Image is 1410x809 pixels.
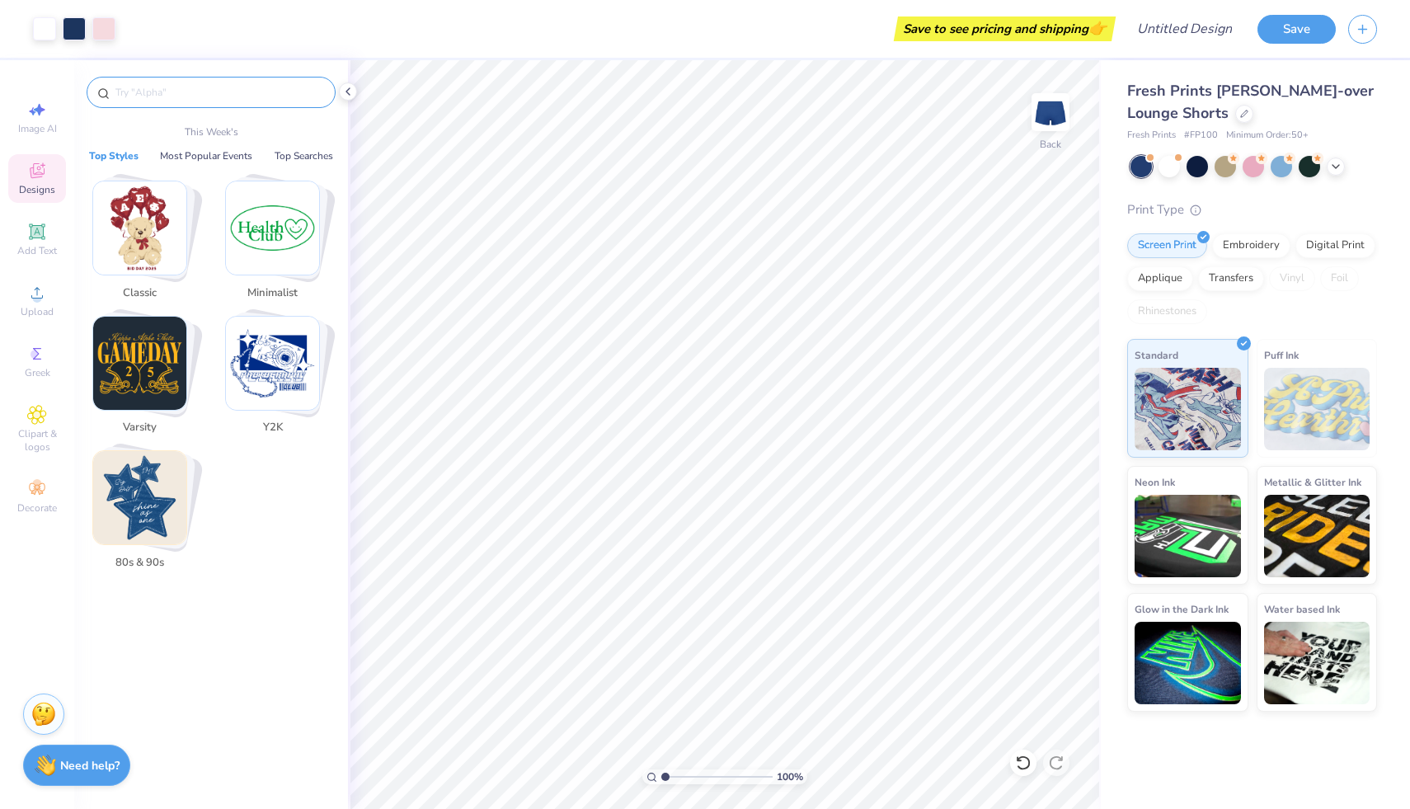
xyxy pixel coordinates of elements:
img: Back [1034,96,1067,129]
img: Standard [1135,368,1241,450]
img: Glow in the Dark Ink [1135,622,1241,704]
button: Stack Card Button 80s & 90s [82,450,207,577]
div: Rhinestones [1127,299,1207,324]
span: Glow in the Dark Ink [1135,600,1229,618]
span: Decorate [17,501,57,515]
img: Metallic & Glitter Ink [1264,495,1370,577]
button: Stack Card Button Minimalist [215,181,340,308]
img: Y2K [226,317,319,410]
div: Foil [1320,266,1359,291]
img: Puff Ink [1264,368,1370,450]
span: Y2K [246,420,299,436]
div: Transfers [1198,266,1264,291]
span: Metallic & Glitter Ink [1264,473,1361,491]
div: Print Type [1127,200,1377,219]
button: Stack Card Button Varsity [82,316,207,443]
span: Greek [25,366,50,379]
img: 80s & 90s [93,451,186,544]
div: Digital Print [1295,233,1375,258]
span: Upload [21,305,54,318]
span: 100 % [777,769,803,784]
button: Top Styles [84,148,143,164]
span: Classic [113,285,167,302]
strong: Need help? [60,758,120,774]
img: Classic [93,181,186,275]
img: Neon Ink [1135,495,1241,577]
div: Save to see pricing and shipping [898,16,1112,41]
div: Applique [1127,266,1193,291]
span: Puff Ink [1264,346,1299,364]
span: Clipart & logos [8,427,66,454]
span: Neon Ink [1135,473,1175,491]
span: Designs [19,183,55,196]
div: Screen Print [1127,233,1207,258]
span: Minimalist [246,285,299,302]
input: Untitled Design [1124,12,1245,45]
button: Most Popular Events [155,148,257,164]
img: Minimalist [226,181,319,275]
button: Stack Card Button Classic [82,181,207,308]
span: Varsity [113,420,167,436]
span: Minimum Order: 50 + [1226,129,1309,143]
span: Fresh Prints [PERSON_NAME]-over Lounge Shorts [1127,81,1374,123]
span: Water based Ink [1264,600,1340,618]
input: Try "Alpha" [114,84,325,101]
p: This Week's [185,125,238,139]
span: Fresh Prints [1127,129,1176,143]
button: Save [1257,15,1336,44]
div: Vinyl [1269,266,1315,291]
span: 👉 [1088,18,1107,38]
div: Embroidery [1212,233,1290,258]
span: Image AI [18,122,57,135]
span: Add Text [17,244,57,257]
span: 80s & 90s [113,555,167,571]
button: Top Searches [270,148,338,164]
div: Back [1040,137,1061,152]
button: Stack Card Button Y2K [215,316,340,443]
img: Water based Ink [1264,622,1370,704]
img: Varsity [93,317,186,410]
span: Standard [1135,346,1178,364]
span: # FP100 [1184,129,1218,143]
